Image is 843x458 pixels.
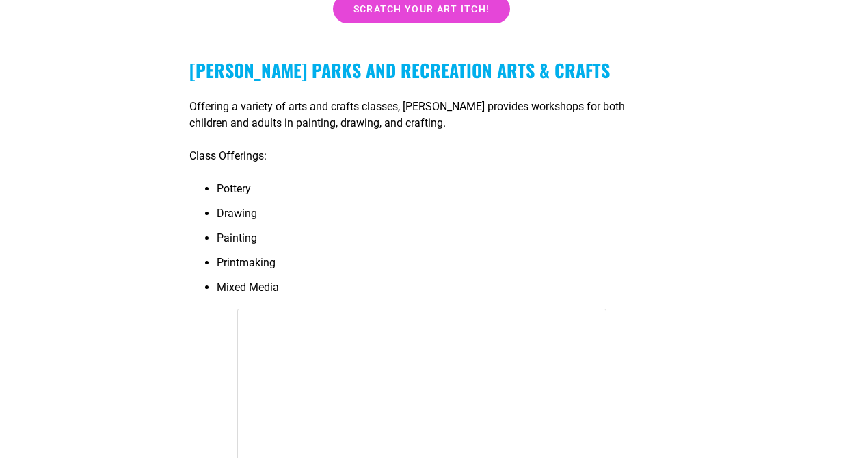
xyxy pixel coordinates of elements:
[189,148,654,164] p: Class Offerings:
[217,205,654,230] li: Drawing
[189,99,654,131] p: Offering a variety of arts and crafts classes, [PERSON_NAME] provides workshops for both children...
[353,4,490,14] span: Scratch your art itch!
[217,230,654,255] li: Painting
[189,57,610,84] a: [PERSON_NAME] Parks and Recreation Arts & Crafts
[217,279,654,304] li: Mixed Media
[217,181,654,205] li: Pottery
[217,255,654,279] li: Printmaking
